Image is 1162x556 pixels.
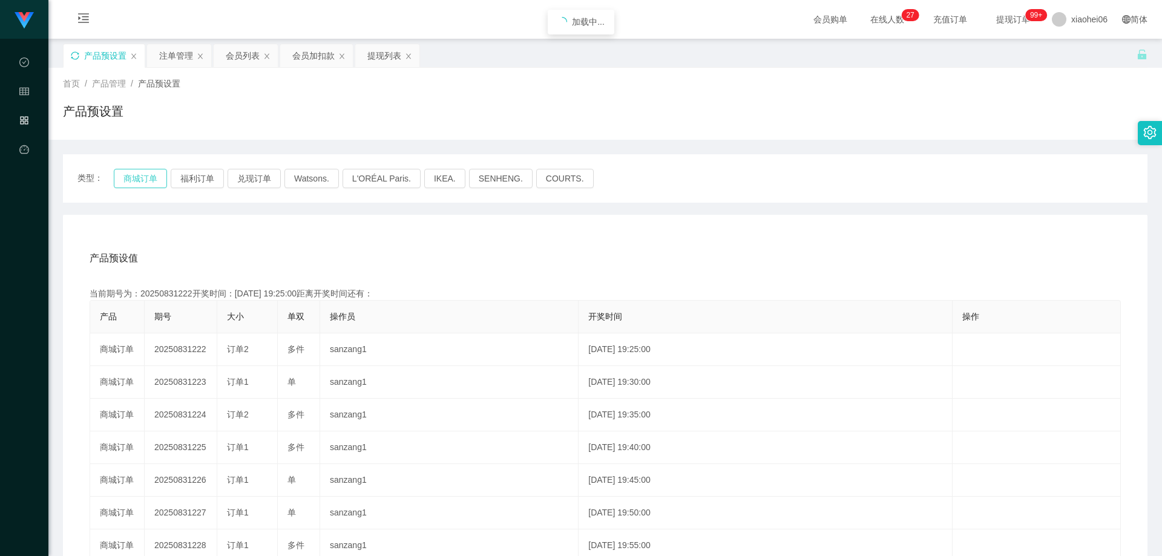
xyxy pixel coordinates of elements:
td: [DATE] 19:25:00 [579,333,953,366]
td: 20250831227 [145,497,217,529]
span: 订单2 [227,410,249,419]
span: 多件 [287,410,304,419]
i: 图标: setting [1143,126,1157,139]
td: sanzang1 [320,464,579,497]
sup: 1033 [1025,9,1047,21]
span: 充值订单 [927,15,973,24]
div: 注单管理 [159,44,193,67]
td: sanzang1 [320,497,579,529]
button: 福利订单 [171,169,224,188]
span: 产品管理 [92,79,126,88]
span: 订单2 [227,344,249,354]
td: [DATE] 19:30:00 [579,366,953,399]
td: 商城订单 [90,464,145,497]
i: 图标: appstore-o [19,110,29,134]
span: 大小 [227,312,244,321]
i: 图标: sync [71,51,79,60]
td: [DATE] 19:50:00 [579,497,953,529]
button: 商城订单 [114,169,167,188]
span: 订单1 [227,475,249,485]
span: 产品管理 [19,116,29,224]
span: 提现订单 [990,15,1036,24]
a: 图标: dashboard平台首页 [19,138,29,260]
span: 首页 [63,79,80,88]
img: logo.9652507e.png [15,12,34,29]
i: 图标: unlock [1137,49,1147,60]
i: icon: loading [557,17,567,27]
span: 产品 [100,312,117,321]
div: 会员加扣款 [292,44,335,67]
span: 订单1 [227,508,249,517]
span: 多件 [287,344,304,354]
sup: 27 [901,9,919,21]
span: / [131,79,133,88]
div: 会员列表 [226,44,260,67]
i: 图标: close [263,53,271,60]
td: 20250831226 [145,464,217,497]
td: 20250831224 [145,399,217,431]
span: 开奖时间 [588,312,622,321]
td: 商城订单 [90,431,145,464]
td: 商城订单 [90,497,145,529]
span: 单 [287,475,296,485]
span: 类型： [77,169,114,188]
span: 单 [287,508,296,517]
button: SENHENG. [469,169,533,188]
span: 操作 [962,312,979,321]
span: 产品预设置 [138,79,180,88]
i: 图标: table [19,81,29,105]
td: [DATE] 19:45:00 [579,464,953,497]
td: [DATE] 19:35:00 [579,399,953,431]
i: 图标: close [130,53,137,60]
h1: 产品预设置 [63,102,123,120]
td: 20250831223 [145,366,217,399]
td: 20250831222 [145,333,217,366]
div: 提现列表 [367,44,401,67]
td: sanzang1 [320,333,579,366]
button: L'ORÉAL Paris. [343,169,421,188]
span: 单 [287,377,296,387]
button: COURTS. [536,169,594,188]
i: 图标: close [405,53,412,60]
span: 订单1 [227,540,249,550]
span: 操作员 [330,312,355,321]
div: 产品预设置 [84,44,126,67]
td: sanzang1 [320,399,579,431]
span: 数据中心 [19,58,29,166]
span: 产品预设值 [90,251,138,266]
span: / [85,79,87,88]
span: 多件 [287,540,304,550]
span: 加载中... [572,17,605,27]
i: 图标: menu-unfold [63,1,104,39]
button: IKEA. [424,169,465,188]
i: 图标: close [197,53,204,60]
td: 20250831225 [145,431,217,464]
i: 图标: close [338,53,346,60]
td: [DATE] 19:40:00 [579,431,953,464]
span: 会员管理 [19,87,29,195]
td: 商城订单 [90,366,145,399]
td: 商城订单 [90,333,145,366]
button: Watsons. [284,169,339,188]
span: 订单1 [227,377,249,387]
i: 图标: global [1122,15,1131,24]
span: 订单1 [227,442,249,452]
span: 单双 [287,312,304,321]
div: 当前期号为：20250831222开奖时间：[DATE] 19:25:00距离开奖时间还有： [90,287,1121,300]
td: sanzang1 [320,366,579,399]
button: 兑现订单 [228,169,281,188]
span: 在线人数 [864,15,910,24]
span: 多件 [287,442,304,452]
td: sanzang1 [320,431,579,464]
p: 7 [910,9,914,21]
span: 期号 [154,312,171,321]
p: 2 [906,9,910,21]
i: 图标: check-circle-o [19,52,29,76]
td: 商城订单 [90,399,145,431]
